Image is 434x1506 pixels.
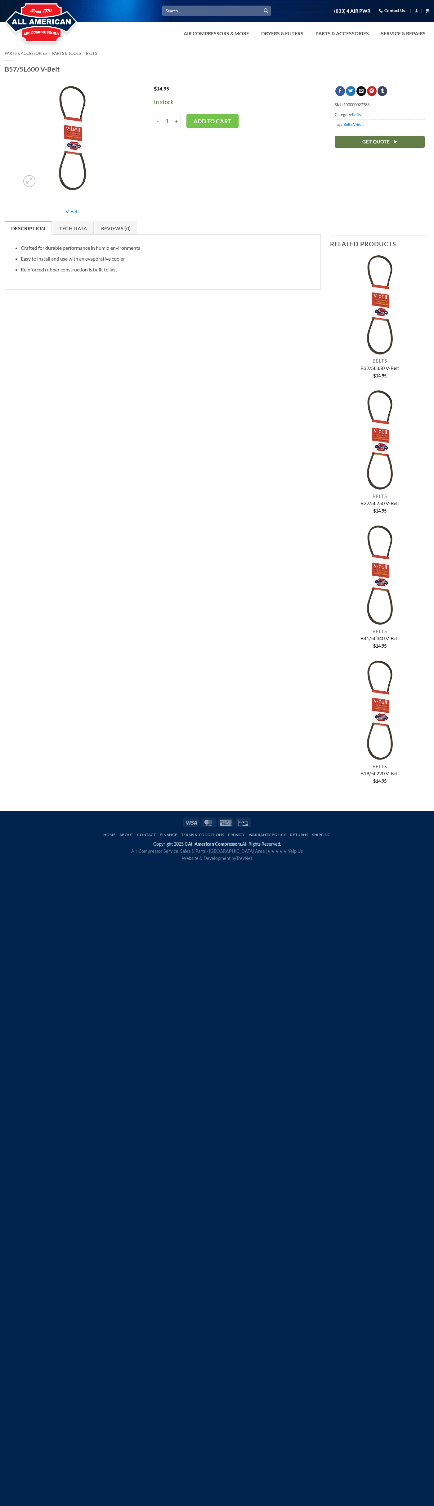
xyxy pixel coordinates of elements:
[228,832,245,837] a: Privacy
[160,832,177,837] a: Finance
[360,365,399,372] a: B32/5L350 V-Belt
[5,222,52,235] a: Description
[343,122,352,127] a: Belts
[52,51,81,56] a: Parts & Tools
[373,373,387,378] bdi: 14.95
[186,114,239,128] button: Add to cart
[373,373,376,378] span: $
[21,255,311,263] li: Easy to install and use with an evaporative cooler
[414,7,418,15] a: Login
[360,500,399,508] a: B22/5L250 V-Belt
[378,86,387,96] a: Share on Tumblr
[312,27,373,40] a: Parts & Accessories
[49,51,50,56] span: /
[330,390,429,490] img: B22/5L250 V-Belt
[21,266,311,274] li: Reinforced rubber construction is built to last
[367,86,377,96] a: Pin on Pinterest
[330,236,429,252] h3: Related products
[119,832,133,837] a: About
[5,51,47,56] a: Parts & Accessories
[360,635,399,643] a: B41/5L440 V-Belt
[373,778,387,784] bdi: 14.95
[188,841,242,847] strong: All American Compressors.
[103,832,115,837] a: Home
[335,136,425,148] a: Get Quote
[377,27,429,40] a: Service & Repairs
[330,493,429,499] p: Belts
[335,86,345,96] a: Share on Facebook
[154,114,161,128] input: Reduce quantity of B57/5L600 V-Belt
[330,661,429,760] img: B19/5L220 V-Belt
[330,358,429,363] p: Belts
[261,6,271,15] button: Submit
[65,208,79,214] a: V-Belt
[356,86,366,96] a: Email to a Friend
[86,51,97,56] a: Belts
[335,100,425,109] span: SKU:
[352,112,361,117] a: Belts
[154,98,316,107] p: In stock
[95,222,137,235] a: Reviews (0)
[373,508,387,513] bdi: 14.95
[379,6,405,15] a: Contact Us
[312,832,331,837] a: Shipping
[330,255,429,354] img: B32/5L350 V-Belt
[162,6,271,16] input: Search…
[182,817,252,827] div: Payment icons
[334,6,370,16] a: (833) 4 AIR PWR
[373,643,387,649] bdi: 14.95
[330,526,429,625] img: B41/5L440 V-Belt
[20,86,124,190] img: B57/5L600 V-Belt
[131,848,303,861] span: Air Compressor Service, Sales & Parts - [GEOGRAPHIC_DATA] Area | Website & Development by
[53,222,94,235] a: Tech Data
[335,119,425,129] span: Tags: ,
[353,122,364,127] a: V-Belt
[180,27,253,40] a: Air Compressors & More
[5,840,429,862] div: Copyright 2025 © All Rights Reserved.
[236,856,252,861] a: TrevNet
[257,27,307,40] a: Dryers & Filters
[21,244,311,252] li: Crafted for durable performance in humid environments
[373,508,376,513] span: $
[330,764,429,769] p: Belts
[362,138,390,146] span: Get Quote
[290,832,308,837] a: Returns
[173,114,181,128] input: Increase quantity of B57/5L600 V-Belt
[360,770,399,778] a: B19/5L220 V-Belt
[425,7,429,15] a: View cart
[343,102,369,107] span: 100000027783
[346,86,356,96] a: Share on Twitter
[267,848,303,854] a: ★★★★★ Yelp Us
[373,643,376,649] span: $
[137,832,156,837] a: Contact
[5,51,429,56] nav: Breadcrumb
[23,175,35,187] a: Zoom
[330,628,429,634] p: Belts
[335,110,425,119] span: Category:
[161,114,173,128] input: Product quantity
[5,65,429,73] h1: B57/5L600 V-Belt
[154,86,169,91] bdi: 14.95
[83,51,84,56] span: /
[373,778,376,784] span: $
[181,832,224,837] a: Terms & Conditions
[249,832,286,837] a: Warranty Policy
[154,86,157,91] span: $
